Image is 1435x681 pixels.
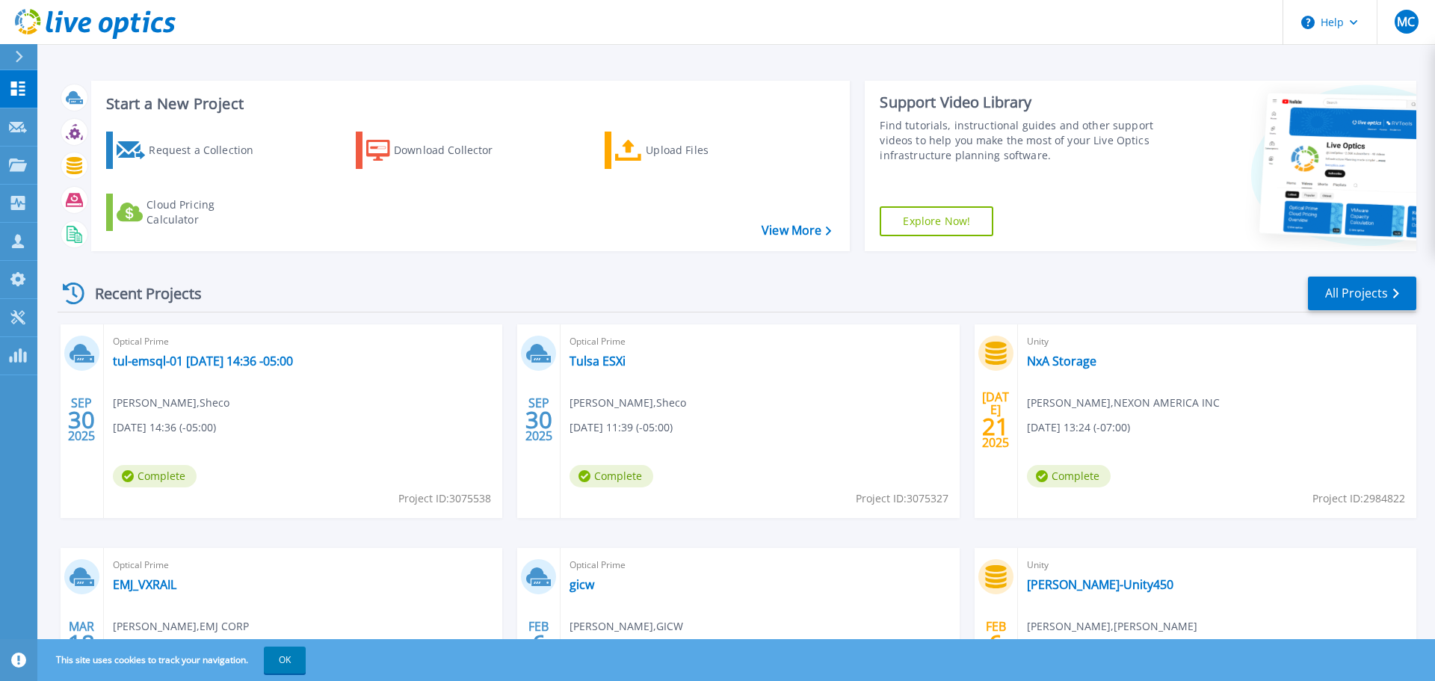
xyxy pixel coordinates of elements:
[981,392,1010,447] div: [DATE] 2025
[1027,557,1407,573] span: Unity
[605,132,771,169] a: Upload Files
[1027,333,1407,350] span: Unity
[113,354,293,369] a: tul-emsql-01 [DATE] 14:36 -05:00
[113,333,493,350] span: Optical Prime
[1312,490,1405,507] span: Project ID: 2984822
[67,616,96,671] div: MAR 2025
[532,637,546,650] span: 6
[68,413,95,426] span: 30
[264,647,306,674] button: OK
[981,616,1010,671] div: FEB 2025
[146,197,266,227] div: Cloud Pricing Calculator
[68,637,95,650] span: 18
[525,616,553,671] div: FEB 2025
[880,118,1161,163] div: Find tutorials, instructional guides and other support videos to help you make the most of your L...
[106,194,273,231] a: Cloud Pricing Calculator
[856,490,948,507] span: Project ID: 3075327
[570,354,626,369] a: Tulsa ESXi
[570,577,594,592] a: gicw
[880,93,1161,112] div: Support Video Library
[67,392,96,447] div: SEP 2025
[570,333,950,350] span: Optical Prime
[1397,16,1415,28] span: MC
[646,135,765,165] div: Upload Files
[1027,618,1197,635] span: [PERSON_NAME] , [PERSON_NAME]
[570,557,950,573] span: Optical Prime
[113,419,216,436] span: [DATE] 14:36 (-05:00)
[1027,465,1111,487] span: Complete
[570,395,686,411] span: [PERSON_NAME] , Sheco
[113,557,493,573] span: Optical Prime
[113,577,176,592] a: EMJ_VXRAIL
[1027,419,1130,436] span: [DATE] 13:24 (-07:00)
[525,392,553,447] div: SEP 2025
[356,132,522,169] a: Download Collector
[1308,277,1416,310] a: All Projects
[570,465,653,487] span: Complete
[1027,395,1220,411] span: [PERSON_NAME] , NEXON AMERICA INC
[525,413,552,426] span: 30
[570,419,673,436] span: [DATE] 11:39 (-05:00)
[113,618,249,635] span: [PERSON_NAME] , EMJ CORP
[880,206,993,236] a: Explore Now!
[113,395,229,411] span: [PERSON_NAME] , Sheco
[394,135,513,165] div: Download Collector
[982,420,1009,433] span: 21
[1027,577,1173,592] a: [PERSON_NAME]-Unity450
[106,96,831,112] h3: Start a New Project
[570,618,683,635] span: [PERSON_NAME] , GICW
[106,132,273,169] a: Request a Collection
[58,275,222,312] div: Recent Projects
[989,637,1002,650] span: 6
[1027,354,1096,369] a: NxA Storage
[762,224,831,238] a: View More
[149,135,268,165] div: Request a Collection
[113,465,197,487] span: Complete
[398,490,491,507] span: Project ID: 3075538
[41,647,306,674] span: This site uses cookies to track your navigation.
